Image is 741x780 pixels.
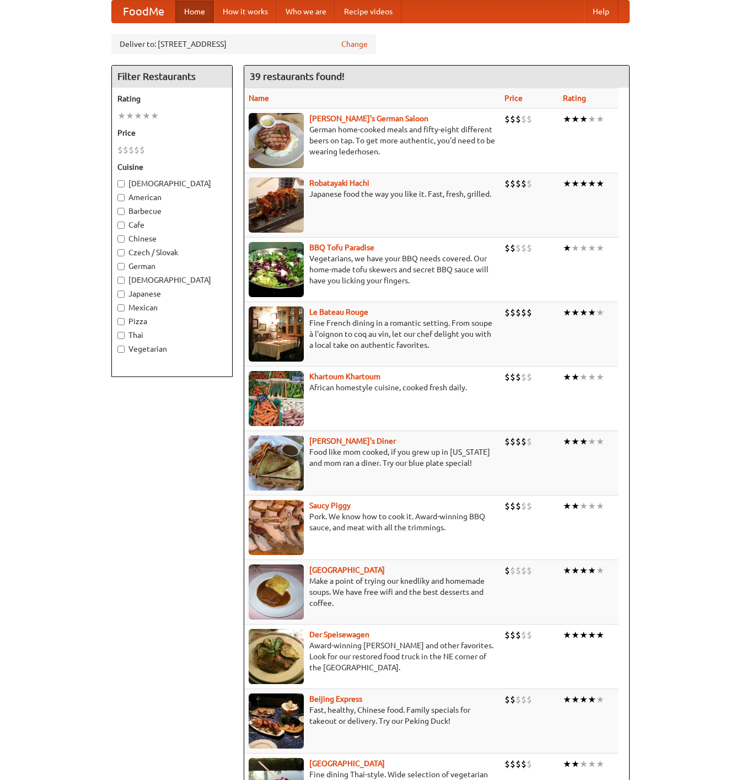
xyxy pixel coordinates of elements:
li: ★ [134,110,142,122]
p: Vegetarians, we have your BBQ needs covered. Our home-made tofu skewers and secret BBQ sauce will... [249,253,496,286]
li: $ [510,500,516,512]
li: ★ [563,113,571,125]
p: Make a point of trying our knedlíky and homemade soups. We have free wifi and the best desserts a... [249,575,496,609]
label: [DEMOGRAPHIC_DATA] [117,275,227,286]
li: $ [527,758,532,770]
a: Rating [563,94,586,103]
li: ★ [563,564,571,577]
img: bateaurouge.jpg [249,306,304,362]
li: ★ [579,177,588,190]
img: saucy.jpg [249,500,304,555]
li: ★ [596,177,604,190]
li: ★ [563,306,571,319]
img: speisewagen.jpg [249,629,304,684]
li: ★ [588,113,596,125]
li: ★ [563,435,571,448]
a: Help [584,1,618,23]
li: $ [128,144,134,156]
li: $ [516,693,521,706]
li: ★ [151,110,159,122]
li: ★ [563,242,571,254]
label: Barbecue [117,206,227,217]
li: $ [521,435,527,448]
label: Mexican [117,302,227,313]
li: $ [527,693,532,706]
li: $ [504,177,510,190]
li: $ [510,371,516,383]
input: Mexican [117,304,125,311]
a: Saucy Piggy [309,501,351,510]
li: ★ [571,693,579,706]
a: How it works [214,1,277,23]
li: $ [527,306,532,319]
label: [DEMOGRAPHIC_DATA] [117,178,227,189]
p: Pork. We know how to cook it. Award-winning BBQ sauce, and meat with all the trimmings. [249,511,496,533]
a: Khartoum Khartoum [309,372,380,381]
li: ★ [571,435,579,448]
b: Beijing Express [309,695,362,703]
li: $ [134,144,139,156]
li: $ [504,306,510,319]
li: ★ [571,564,579,577]
label: German [117,261,227,272]
li: $ [527,113,532,125]
img: khartoum.jpg [249,371,304,426]
h4: Filter Restaurants [112,66,232,88]
li: $ [516,629,521,641]
li: $ [521,113,527,125]
li: ★ [571,177,579,190]
h5: Rating [117,93,227,104]
div: Deliver to: [STREET_ADDRESS] [111,34,376,54]
li: ★ [142,110,151,122]
li: ★ [579,371,588,383]
input: Pizza [117,318,125,325]
li: ★ [571,371,579,383]
li: ★ [126,110,134,122]
li: $ [527,371,532,383]
b: [GEOGRAPHIC_DATA] [309,759,385,768]
li: $ [521,629,527,641]
li: $ [516,113,521,125]
li: ★ [571,306,579,319]
img: tofuparadise.jpg [249,242,304,297]
li: $ [504,693,510,706]
li: $ [504,500,510,512]
label: Japanese [117,288,227,299]
li: $ [504,564,510,577]
input: [DEMOGRAPHIC_DATA] [117,277,125,284]
li: $ [510,564,516,577]
a: Name [249,94,269,103]
img: sallys.jpg [249,435,304,491]
li: ★ [596,564,604,577]
li: ★ [563,177,571,190]
li: ★ [579,306,588,319]
li: $ [516,242,521,254]
a: Home [175,1,214,23]
li: $ [527,177,532,190]
li: ★ [596,500,604,512]
li: $ [510,177,516,190]
input: Czech / Slovak [117,249,125,256]
li: $ [510,113,516,125]
input: Thai [117,332,125,339]
li: ★ [117,110,126,122]
li: $ [516,371,521,383]
li: $ [516,177,521,190]
li: $ [504,629,510,641]
li: $ [527,564,532,577]
a: Robatayaki Hachi [309,179,369,187]
p: German home-cooked meals and fifty-eight different beers on tap. To get more authentic, you'd nee... [249,124,496,157]
a: Change [341,39,368,50]
li: ★ [588,629,596,641]
label: Cafe [117,219,227,230]
li: ★ [579,113,588,125]
li: ★ [596,435,604,448]
a: Price [504,94,523,103]
li: $ [521,306,527,319]
label: Vegetarian [117,343,227,354]
li: $ [123,144,128,156]
li: ★ [563,629,571,641]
